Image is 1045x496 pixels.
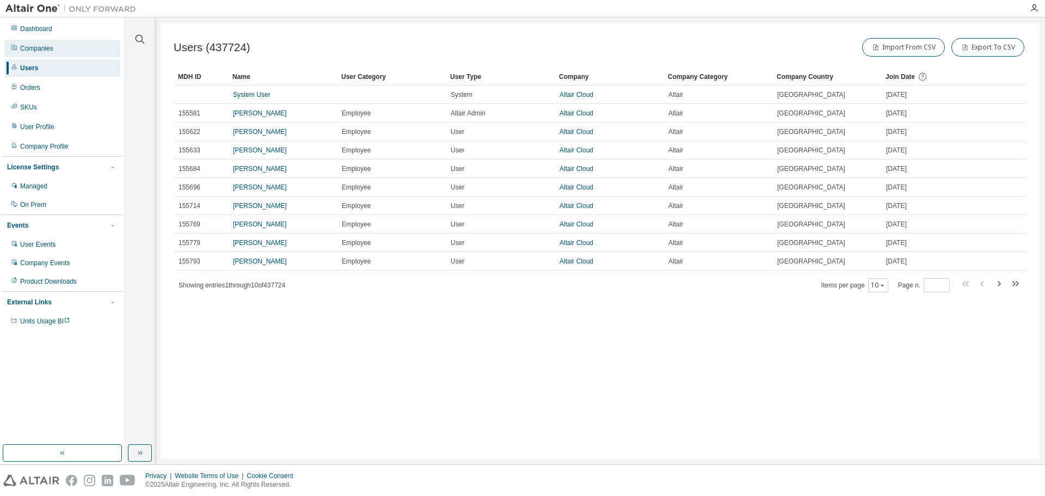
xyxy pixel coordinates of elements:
span: User [451,257,464,266]
a: [PERSON_NAME] [233,109,287,117]
div: Users [20,64,38,72]
span: Altair [668,109,683,118]
span: [DATE] [886,109,907,118]
span: [DATE] [886,90,907,99]
span: Altair [668,90,683,99]
a: [PERSON_NAME] [233,239,287,247]
span: Employee [342,257,371,266]
span: Altair [668,220,683,229]
a: [PERSON_NAME] [233,165,287,173]
span: 155779 [179,238,200,247]
span: Altair [668,257,683,266]
a: Altair Cloud [560,183,593,191]
span: [DATE] [886,257,907,266]
a: Altair Cloud [560,258,593,265]
div: User Type [450,68,550,85]
button: Export To CSV [951,38,1024,57]
span: Employee [342,109,371,118]
span: [GEOGRAPHIC_DATA] [777,183,845,192]
div: On Prem [20,200,46,209]
span: Altair Admin [451,109,485,118]
span: [DATE] [886,238,907,247]
span: Employee [342,127,371,136]
span: [DATE] [886,127,907,136]
div: Dashboard [20,25,52,33]
a: [PERSON_NAME] [233,128,287,136]
span: 155633 [179,146,200,155]
span: Altair [668,146,683,155]
span: 155622 [179,127,200,136]
span: [GEOGRAPHIC_DATA] [777,146,845,155]
div: MDH ID [178,68,224,85]
a: Altair Cloud [560,221,593,228]
div: User Category [341,68,441,85]
a: Altair Cloud [560,128,593,136]
svg: Date when the user was first added or directly signed up. If the user was deleted and later re-ad... [918,72,927,82]
span: User [451,201,464,210]
span: [GEOGRAPHIC_DATA] [777,220,845,229]
button: 10 [871,281,886,290]
span: [DATE] [886,183,907,192]
span: [DATE] [886,146,907,155]
span: User [451,146,464,155]
span: [DATE] [886,164,907,173]
a: [PERSON_NAME] [233,202,287,210]
span: Employee [342,164,371,173]
span: User [451,238,464,247]
a: Altair Cloud [560,239,593,247]
a: Altair Cloud [560,109,593,117]
span: [GEOGRAPHIC_DATA] [777,164,845,173]
div: Companies [20,44,53,53]
span: Altair [668,183,683,192]
div: Name [232,68,333,85]
span: Users (437724) [174,41,250,54]
a: Altair Cloud [560,91,593,99]
span: Altair [668,238,683,247]
span: Showing entries 1 through 10 of 437724 [179,281,285,289]
span: Altair [668,201,683,210]
a: [PERSON_NAME] [233,146,287,154]
span: User [451,220,464,229]
div: Company Category [668,68,768,85]
div: Company Profile [20,142,69,151]
div: External Links [7,298,52,307]
span: Units Usage BI [20,317,70,325]
img: facebook.svg [66,475,77,486]
span: Employee [342,220,371,229]
div: Privacy [145,471,175,480]
div: Company [559,68,659,85]
a: Altair Cloud [560,146,593,154]
div: Company Country [777,68,877,85]
span: [GEOGRAPHIC_DATA] [777,238,845,247]
div: User Profile [20,123,54,131]
span: Employee [342,146,371,155]
div: Product Downloads [20,277,77,286]
span: 155581 [179,109,200,118]
div: License Settings [7,163,59,172]
div: Company Events [20,259,70,267]
div: Managed [20,182,47,191]
a: [PERSON_NAME] [233,221,287,228]
span: 155684 [179,164,200,173]
div: Events [7,221,28,230]
div: User Events [20,240,56,249]
span: Employee [342,183,371,192]
span: [GEOGRAPHIC_DATA] [777,109,845,118]
span: User [451,127,464,136]
a: Altair Cloud [560,165,593,173]
span: 155696 [179,183,200,192]
img: linkedin.svg [102,475,113,486]
img: Altair One [5,3,142,14]
span: Employee [342,201,371,210]
div: Cookie Consent [247,471,299,480]
span: [DATE] [886,201,907,210]
img: youtube.svg [120,475,136,486]
div: Website Terms of Use [175,471,247,480]
span: Employee [342,238,371,247]
div: SKUs [20,103,37,112]
span: [GEOGRAPHIC_DATA] [777,90,845,99]
span: 155769 [179,220,200,229]
span: Altair [668,164,683,173]
div: Orders [20,83,40,92]
span: Items per page [821,278,888,292]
